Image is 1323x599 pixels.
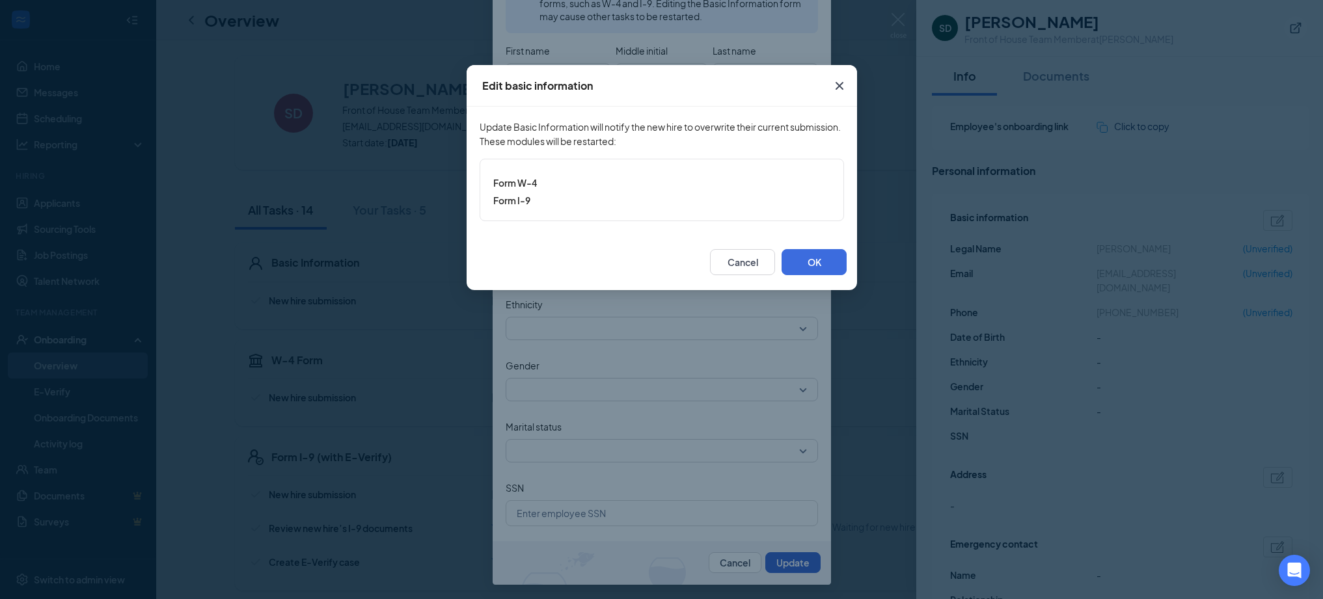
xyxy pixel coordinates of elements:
[710,249,775,275] button: Cancel
[1279,555,1310,586] div: Open Intercom Messenger
[822,65,857,107] button: Close
[493,193,830,207] span: Form I-9
[782,249,847,275] button: OK
[482,79,593,93] div: Edit basic information
[832,78,847,94] svg: Cross
[493,176,830,190] span: Form W-4
[480,120,844,148] span: Update Basic Information will notify the new hire to overwrite their current submission. These mo...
